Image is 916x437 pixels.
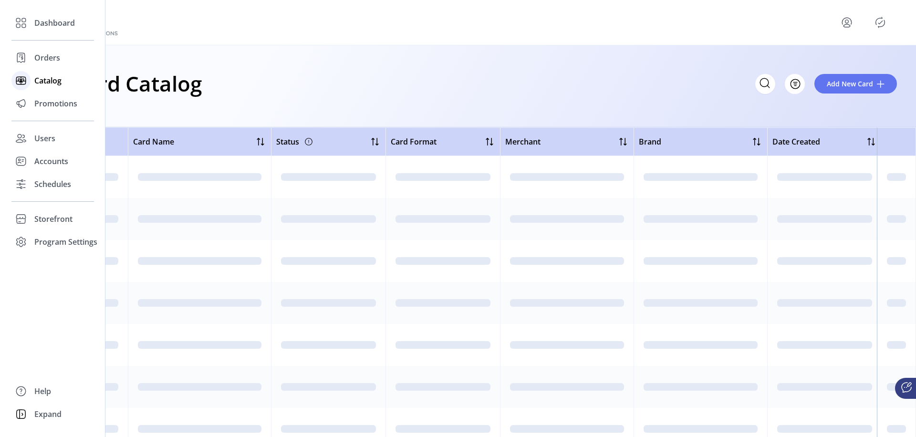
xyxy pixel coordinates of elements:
[839,15,854,30] button: menu
[73,67,202,100] h1: Card Catalog
[873,15,888,30] button: Publisher Panel
[827,79,873,89] span: Add New Card
[34,213,73,225] span: Storefront
[814,74,897,94] button: Add New Card
[772,136,820,147] span: Date Created
[755,74,775,94] input: Search
[34,408,62,420] span: Expand
[276,134,314,149] div: Status
[34,178,71,190] span: Schedules
[34,156,68,167] span: Accounts
[785,74,805,94] button: Filter Button
[34,385,51,397] span: Help
[34,75,62,86] span: Catalog
[391,136,437,147] span: Card Format
[34,98,77,109] span: Promotions
[639,136,661,147] span: Brand
[34,236,97,248] span: Program Settings
[34,133,55,144] span: Users
[34,52,60,63] span: Orders
[505,136,541,147] span: Merchant
[34,17,75,29] span: Dashboard
[133,136,174,147] span: Card Name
